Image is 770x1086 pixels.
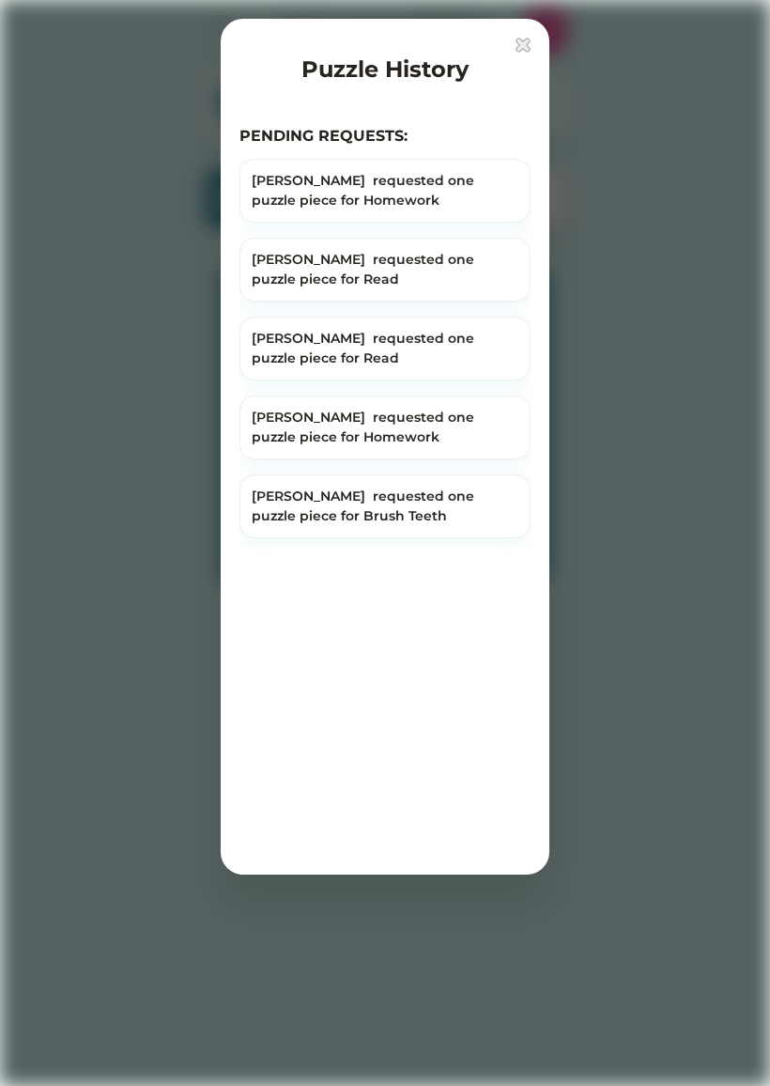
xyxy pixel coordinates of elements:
[252,487,518,526] div: [PERSON_NAME] requested one puzzle piece for Brush Teeth
[252,250,518,289] div: [PERSON_NAME] requested one puzzle piece for Read
[252,329,518,368] div: [PERSON_NAME] requested one puzzle piece for Read
[516,38,531,53] img: interface-delete-2--remove-bold-add-button-buttons-delete.svg
[252,171,518,210] div: [PERSON_NAME] requested one puzzle piece for Homework
[239,125,531,147] h6: PENDING REQUESTS:
[252,408,518,447] div: [PERSON_NAME] requested one puzzle piece for Homework
[301,53,469,95] h4: Puzzle History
